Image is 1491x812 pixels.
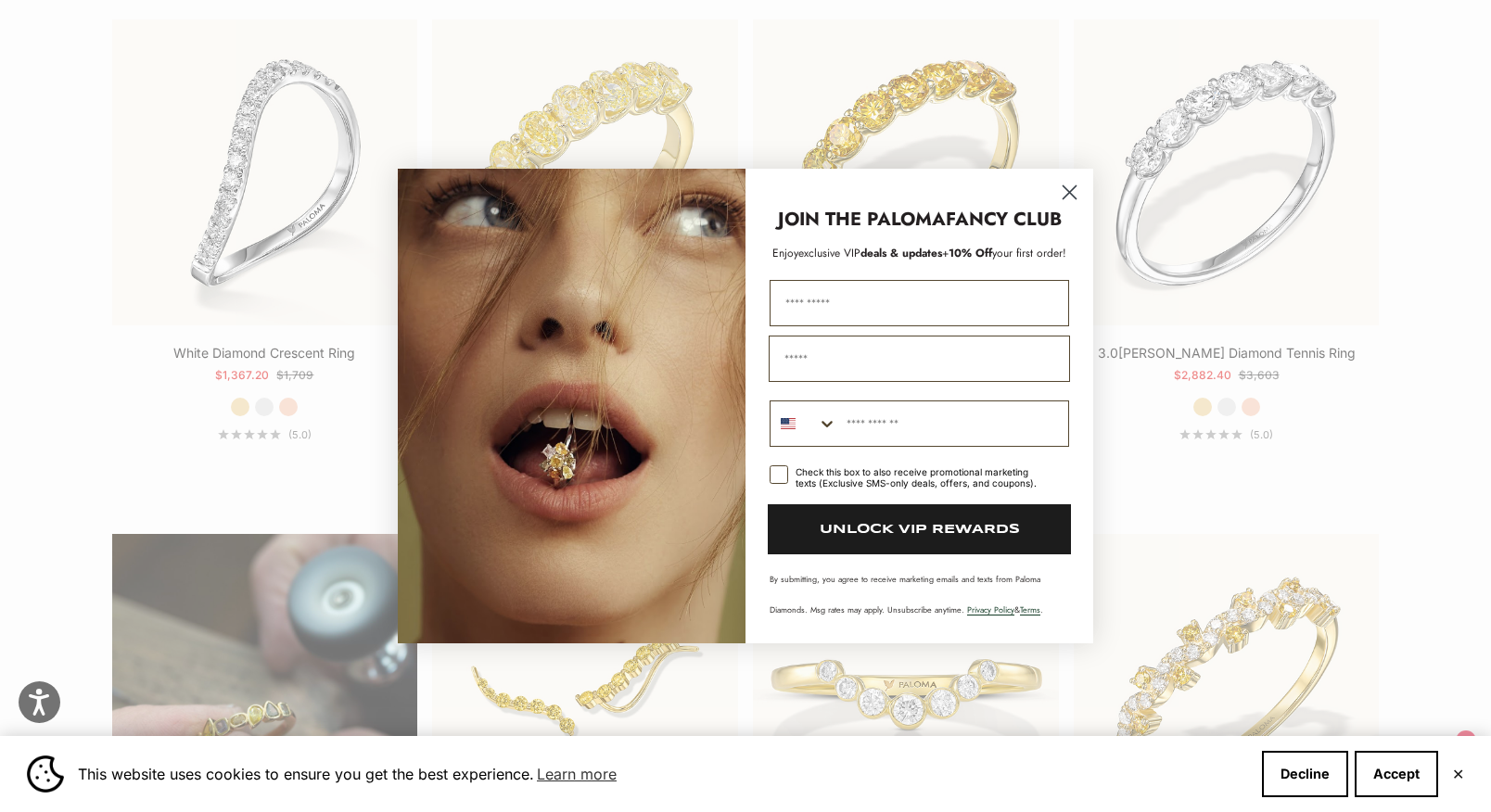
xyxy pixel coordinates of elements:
[837,401,1068,446] input: Phone Number
[778,206,946,233] strong: JOIN THE PALOMA
[798,245,860,261] span: exclusive VIP
[770,573,1069,615] p: By submitting, you agree to receive marketing emails and texts from Paloma Diamonds. Msg rates ma...
[1355,751,1438,797] button: Accept
[78,760,1247,788] span: This website uses cookies to ensure you get the best experience.
[770,280,1069,326] input: First Name
[398,169,745,643] img: Loading...
[796,466,1047,488] div: Check this box to also receive promotional marketing texts (Exclusive SMS-only deals, offers, and...
[798,245,942,261] span: deals & updates
[768,504,1071,554] button: UNLOCK VIP REWARDS
[967,603,1043,615] span: & .
[942,245,1066,261] span: + your first order!
[771,401,837,446] button: Search Countries
[1053,176,1086,209] button: Close dialog
[772,245,798,261] span: Enjoy
[781,416,796,431] img: United States
[949,245,992,261] span: 10% Off
[946,206,1062,233] strong: FANCY CLUB
[534,760,619,788] a: Learn more
[27,755,64,793] img: Cookie banner
[1452,768,1464,780] button: Close
[1262,751,1348,797] button: Decline
[1020,603,1040,615] a: Terms
[967,603,1014,615] a: Privacy Policy
[769,336,1070,382] input: Email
